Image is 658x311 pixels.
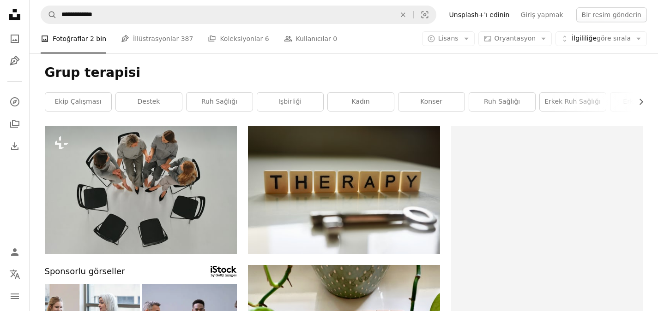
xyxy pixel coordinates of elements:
[296,35,331,42] font: Kullanıcılar
[495,35,536,42] font: Oryantasyon
[6,29,24,48] a: Fotoğraflar
[138,98,160,105] font: Destek
[420,98,442,105] font: konser
[208,24,269,53] a: Koleksiyonlar 6
[393,6,413,23] button: Temizlemek
[449,11,510,18] font: Unsplash+'ı edinin
[6,93,24,111] a: Keşfetmek
[6,265,24,283] button: Dil
[284,24,338,53] a: Kullanıcılar 0
[478,31,552,46] button: Oryantasyon
[248,126,440,254] img: kahverengi ve siyah ahşap masa süsü
[572,35,597,42] font: İlgililiğe
[6,243,24,261] a: Giriş yap / Kayıt ol
[444,7,515,22] a: Unsplash+'ı edinin
[576,7,647,22] button: Bir resim gönderin
[121,24,193,53] a: İllüstrasyonlar 387
[187,93,253,111] a: ruh sağlığı
[540,93,606,111] a: erkek ruh sağlığı
[201,98,237,105] font: ruh sağlığı
[422,31,475,46] button: Lisans
[45,266,125,276] font: Sponsorlu görseller
[328,93,394,111] a: kadın
[248,186,440,194] a: kahverengi ve siyah ahşap masa süsü
[278,98,302,105] font: işbirliği
[6,287,24,305] button: Menü
[41,6,436,24] form: Site genelinde görseller bulun
[257,93,323,111] a: işbirliği
[6,52,24,70] a: İllüstrasyonlar
[438,35,459,42] font: Lisans
[597,35,631,42] font: göre sırala
[45,93,111,111] a: ekip çalışması
[6,115,24,133] a: Koleksiyonlar
[414,6,436,23] button: Görsel arama
[633,93,643,111] button: listeyi sağa kaydır
[555,31,647,46] button: İlgililiğegöre sırala
[133,35,179,42] font: İllüstrasyonlar
[351,98,369,105] font: kadın
[333,35,337,42] font: 0
[398,93,465,111] a: konser
[265,35,269,42] font: 6
[45,186,237,194] a: İnsanlar el ele tutuşarak bir daire oluşturuyorlar.
[45,65,141,80] font: Grup terapisi
[6,137,24,155] a: İndirme Geçmişi
[220,35,263,42] font: Koleksiyonlar
[469,93,535,111] a: ruh sağlığı
[515,7,568,22] a: Giriş yapmak
[484,98,520,105] font: ruh sağlığı
[54,98,101,105] font: ekip çalışması
[41,6,57,23] button: Unsplash'ta ara
[582,11,641,18] font: Bir resim gönderin
[116,93,182,111] a: Destek
[181,35,193,42] font: 387
[544,98,601,105] font: erkek ruh sağlığı
[520,11,563,18] font: Giriş yapmak
[45,126,237,254] img: İnsanlar el ele tutuşarak bir daire oluşturuyorlar.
